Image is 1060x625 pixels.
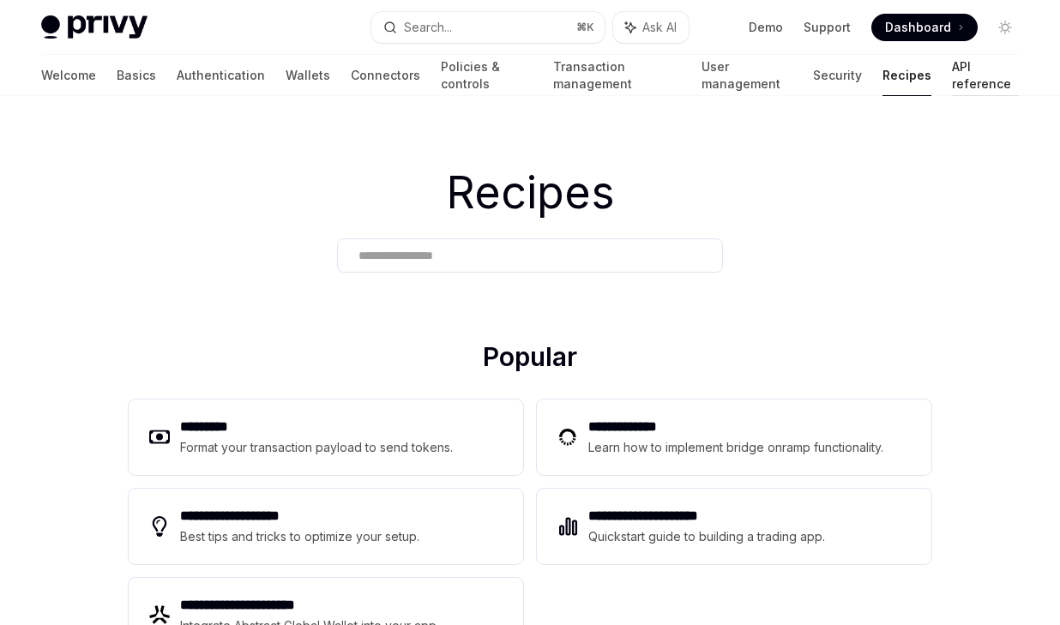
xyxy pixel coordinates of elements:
button: Toggle dark mode [991,14,1019,41]
a: Connectors [351,55,420,96]
button: Ask AI [613,12,689,43]
a: Basics [117,55,156,96]
div: Best tips and tricks to optimize your setup. [180,526,422,547]
button: Search...⌘K [371,12,604,43]
a: Welcome [41,55,96,96]
img: light logo [41,15,148,39]
div: Format your transaction payload to send tokens. [180,437,454,458]
a: Wallets [286,55,330,96]
div: Quickstart guide to building a trading app. [588,526,826,547]
a: **** **** ***Learn how to implement bridge onramp functionality. [537,400,931,475]
a: User management [702,55,792,96]
div: Search... [404,17,452,38]
span: Ask AI [642,19,677,36]
a: Demo [749,19,783,36]
a: Support [804,19,851,36]
a: Authentication [177,55,265,96]
a: Policies & controls [441,55,533,96]
span: ⌘ K [576,21,594,34]
a: Transaction management [553,55,681,96]
div: Learn how to implement bridge onramp functionality. [588,437,888,458]
a: Security [813,55,862,96]
a: Recipes [882,55,931,96]
a: **** ****Format your transaction payload to send tokens. [129,400,523,475]
a: API reference [952,55,1019,96]
span: Dashboard [885,19,951,36]
a: Dashboard [871,14,978,41]
h2: Popular [129,341,931,379]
